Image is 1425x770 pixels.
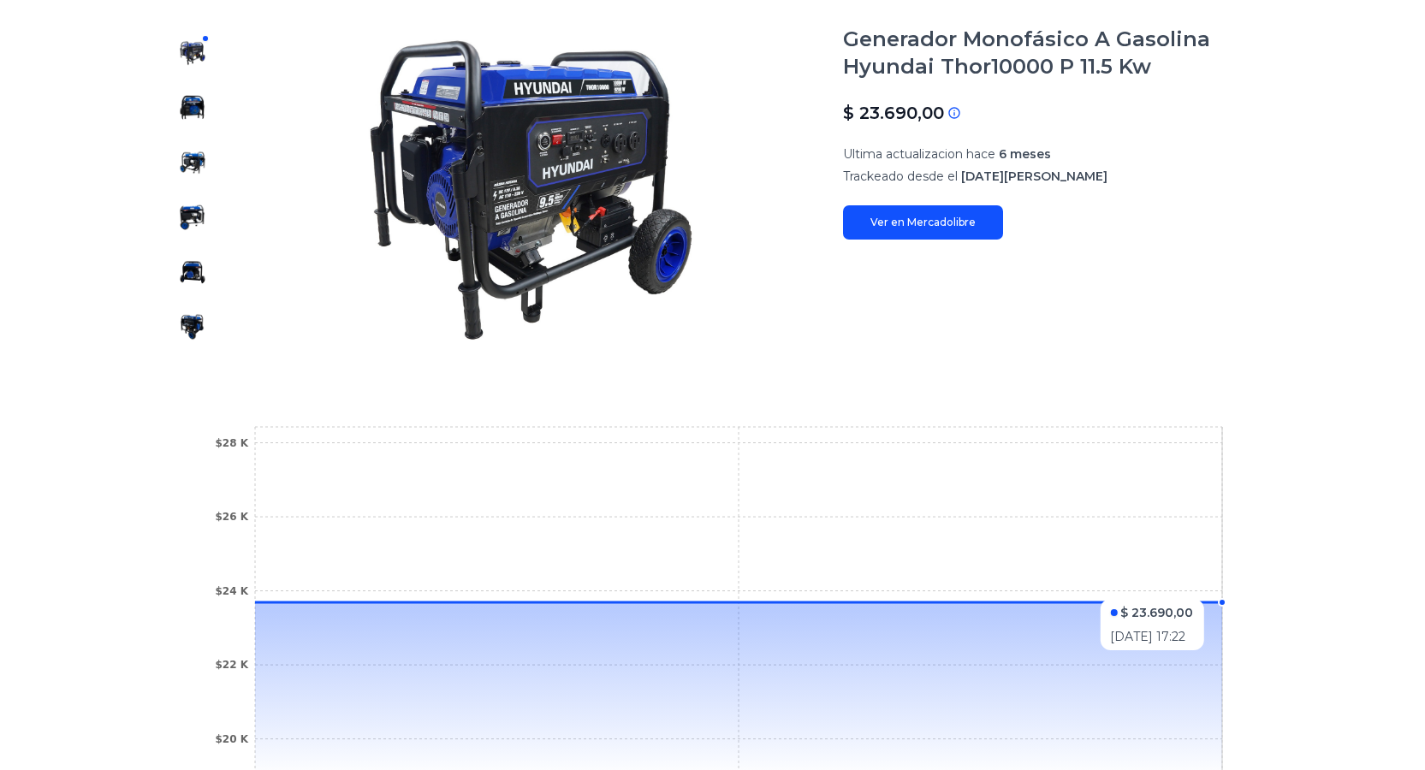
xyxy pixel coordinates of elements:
[843,26,1261,80] h1: Generador Monofásico A Gasolina Hyundai Thor10000 P 11.5 Kw
[215,511,248,523] tspan: $26 K
[179,94,206,121] img: Generador Monofásico A Gasolina Hyundai Thor10000 P 11.5 Kw
[179,204,206,231] img: Generador Monofásico A Gasolina Hyundai Thor10000 P 11.5 Kw
[843,101,944,125] p: $ 23.690,00
[215,733,248,745] tspan: $20 K
[843,169,958,184] span: Trackeado desde el
[999,146,1051,162] span: 6 meses
[179,313,206,341] img: Generador Monofásico A Gasolina Hyundai Thor10000 P 11.5 Kw
[179,39,206,67] img: Generador Monofásico A Gasolina Hyundai Thor10000 P 11.5 Kw
[215,585,248,597] tspan: $24 K
[961,169,1107,184] span: [DATE][PERSON_NAME]
[215,437,248,449] tspan: $28 K
[843,205,1003,240] a: Ver en Mercadolibre
[254,26,809,354] img: Generador Monofásico A Gasolina Hyundai Thor10000 P 11.5 Kw
[179,258,206,286] img: Generador Monofásico A Gasolina Hyundai Thor10000 P 11.5 Kw
[843,146,995,162] span: Ultima actualizacion hace
[215,659,248,671] tspan: $22 K
[179,149,206,176] img: Generador Monofásico A Gasolina Hyundai Thor10000 P 11.5 Kw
